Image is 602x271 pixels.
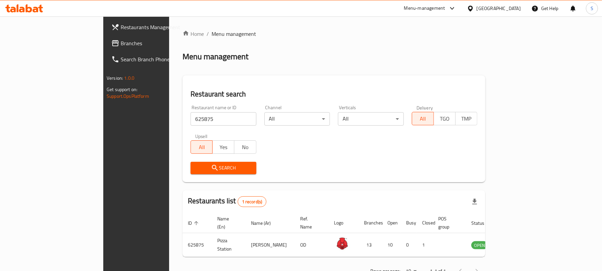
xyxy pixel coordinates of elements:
[188,219,201,227] span: ID
[107,74,123,82] span: Version:
[591,5,593,12] span: S
[300,215,321,231] span: Ref. Name
[412,112,434,125] button: All
[437,114,453,124] span: TGO
[417,233,433,257] td: 1
[334,235,351,252] img: Pizza Station
[234,140,256,154] button: No
[191,89,477,99] h2: Restaurant search
[359,213,382,233] th: Branches
[212,140,234,154] button: Yes
[416,105,433,110] label: Delivery
[264,112,330,126] div: All
[401,233,417,257] td: 0
[467,194,483,210] div: Export file
[188,196,266,207] h2: Restaurants list
[124,74,134,82] span: 1.0.0
[217,215,238,231] span: Name (En)
[471,242,488,249] span: OPEN
[251,219,279,227] span: Name (Ar)
[121,55,199,63] span: Search Branch Phone
[107,92,149,100] a: Support.OpsPlatform
[212,233,246,257] td: Pizza Station
[121,23,199,31] span: Restaurants Management
[458,114,475,124] span: TMP
[121,39,199,47] span: Branches
[183,213,524,257] table: enhanced table
[477,5,521,12] div: [GEOGRAPHIC_DATA]
[404,4,445,12] div: Menu-management
[106,51,204,67] a: Search Branch Phone
[207,30,209,38] li: /
[438,215,458,231] span: POS group
[215,142,232,152] span: Yes
[191,162,256,174] button: Search
[183,51,248,62] h2: Menu management
[106,35,204,51] a: Branches
[238,196,267,207] div: Total records count
[382,233,401,257] td: 10
[338,112,403,126] div: All
[195,134,208,138] label: Upsell
[246,233,295,257] td: [PERSON_NAME]
[191,112,256,126] input: Search for restaurant name or ID..
[401,213,417,233] th: Busy
[237,142,253,152] span: No
[382,213,401,233] th: Open
[106,19,204,35] a: Restaurants Management
[415,114,431,124] span: All
[417,213,433,233] th: Closed
[107,85,137,94] span: Get support on:
[471,219,493,227] span: Status
[434,112,456,125] button: TGO
[455,112,477,125] button: TMP
[194,142,210,152] span: All
[295,233,329,257] td: OD
[359,233,382,257] td: 13
[329,213,359,233] th: Logo
[196,164,251,172] span: Search
[238,199,266,205] span: 1 record(s)
[212,30,256,38] span: Menu management
[191,140,213,154] button: All
[183,30,485,38] nav: breadcrumb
